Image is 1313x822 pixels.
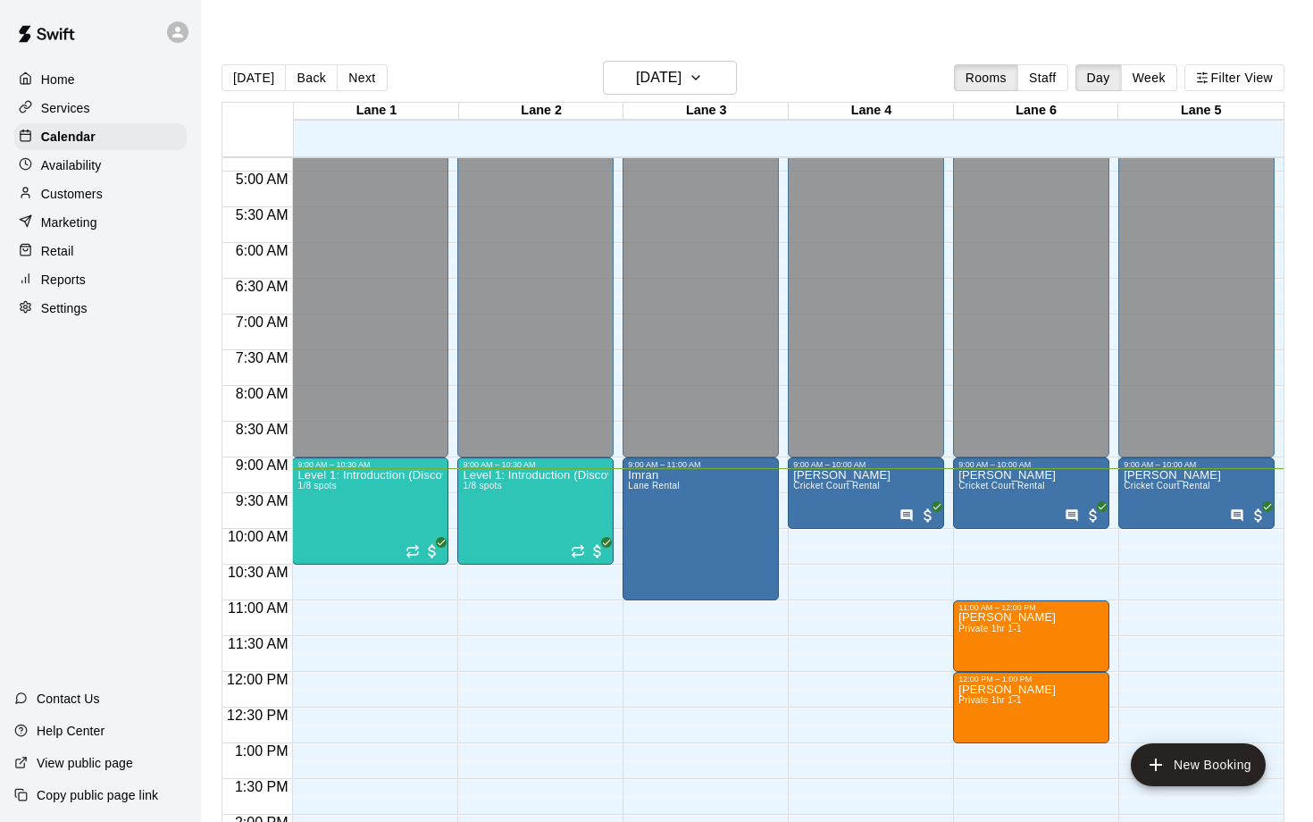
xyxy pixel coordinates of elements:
span: 1/8 spots filled [463,481,502,491]
p: Calendar [41,128,96,146]
div: Lane 2 [459,103,624,120]
span: 11:00 AM [223,600,293,616]
div: 9:00 AM – 10:30 AM: Level 1: Introduction (Discovery Stage) [292,457,448,565]
div: Lane 1 [294,103,459,120]
p: View public page [37,754,133,772]
p: Contact Us [37,690,100,708]
span: All customers have paid [919,507,937,524]
span: Recurring event [406,544,420,558]
span: 1:30 PM [230,779,293,794]
p: Services [41,99,90,117]
button: Staff [1017,64,1068,91]
span: 9:00 AM [231,457,293,473]
p: Customers [41,185,103,203]
div: 9:00 AM – 11:00 AM: Imran [623,457,779,600]
span: 9:30 AM [231,493,293,508]
div: 9:00 AM – 10:00 AM: Cricket Court Rental [1118,457,1275,529]
div: 9:00 AM – 10:30 AM [463,460,608,469]
a: Marketing [14,209,187,236]
div: 11:00 AM – 12:00 PM: Mrs. Holt [953,600,1109,672]
span: Recurring event [571,544,585,558]
h6: [DATE] [636,65,682,90]
p: Retail [41,242,74,260]
a: Retail [14,238,187,264]
div: 12:00 PM – 1:00 PM [958,675,1104,684]
div: 9:00 AM – 10:00 AM: Cricket Court Rental [788,457,944,529]
p: Availability [41,156,102,174]
button: Next [337,64,387,91]
div: 9:00 AM – 10:00 AM [1124,460,1269,469]
p: Copy public page link [37,786,158,804]
span: Private 1hr 1-1 [958,695,1022,705]
span: 7:00 AM [231,315,293,330]
span: 6:00 AM [231,243,293,258]
span: All customers have paid [589,542,606,560]
div: 9:00 AM – 10:00 AM [958,460,1104,469]
button: Filter View [1184,64,1284,91]
svg: Has notes [1230,508,1244,523]
span: All customers have paid [1250,507,1267,524]
span: 1:00 PM [230,743,293,759]
span: 11:30 AM [223,636,293,651]
a: Home [14,66,187,93]
div: 9:00 AM – 10:00 AM [793,460,939,469]
span: 10:00 AM [223,529,293,544]
span: All customers have paid [423,542,441,560]
span: Cricket Court Rental [793,481,880,491]
div: 9:00 AM – 10:00 AM: Cricket Court Rental [953,457,1109,529]
a: Reports [14,266,187,293]
p: Settings [41,299,88,317]
button: Rooms [954,64,1018,91]
span: 8:30 AM [231,422,293,437]
span: 10:30 AM [223,565,293,580]
div: 11:00 AM – 12:00 PM [958,603,1104,612]
button: add [1131,743,1266,786]
span: Cricket Court Rental [1124,481,1210,491]
span: Cricket Court Rental [958,481,1045,491]
button: Back [285,64,338,91]
span: 5:00 AM [231,172,293,187]
span: All customers have paid [1084,507,1102,524]
span: Private 1hr 1-1 [958,624,1022,633]
a: Services [14,95,187,122]
div: Lane 3 [623,103,789,120]
p: Help Center [37,722,105,740]
svg: Has notes [1065,508,1079,523]
span: 6:30 AM [231,279,293,294]
button: [DATE] [222,64,286,91]
button: [DATE] [603,61,737,95]
span: Lane Rental [628,481,680,491]
a: Settings [14,295,187,322]
p: Marketing [41,214,97,231]
div: 9:00 AM – 11:00 AM [628,460,774,469]
div: Lane 4 [789,103,954,120]
a: Customers [14,180,187,207]
span: 8:00 AM [231,386,293,401]
a: Calendar [14,123,187,150]
span: 7:30 AM [231,350,293,365]
span: 12:00 PM [222,672,292,687]
p: Home [41,71,75,88]
div: 9:00 AM – 10:30 AM: Level 1: Introduction (Discovery Stage) [457,457,614,565]
span: 5:30 AM [231,207,293,222]
a: Availability [14,152,187,179]
div: Lane 6 [954,103,1119,120]
button: Week [1121,64,1177,91]
span: 12:30 PM [222,708,292,723]
span: 1/8 spots filled [297,481,337,491]
div: 12:00 PM – 1:00 PM: Mrs. Holt [953,672,1109,743]
div: Lane 5 [1118,103,1284,120]
button: Day [1075,64,1122,91]
svg: Has notes [899,508,914,523]
p: Reports [41,271,86,289]
div: 9:00 AM – 10:30 AM [297,460,443,469]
